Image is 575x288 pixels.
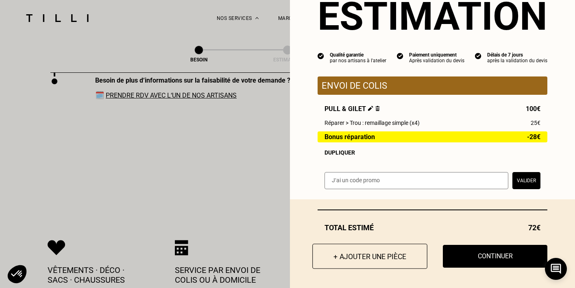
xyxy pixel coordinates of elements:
[409,58,464,63] div: Après validation du devis
[397,52,403,59] img: icon list info
[325,133,375,140] span: Bonus réparation
[312,244,427,269] button: + Ajouter une pièce
[487,52,547,58] div: Délais de 7 jours
[318,52,324,59] img: icon list info
[443,245,547,268] button: Continuer
[528,223,540,232] span: 72€
[375,106,380,111] img: Supprimer
[325,172,508,189] input: J‘ai un code promo
[409,52,464,58] div: Paiement uniquement
[318,223,547,232] div: Total estimé
[368,106,373,111] img: Éditer
[325,105,380,113] span: Pull & gilet
[330,52,386,58] div: Qualité garantie
[325,120,420,126] span: Réparer > Trou : remaillage simple (x4)
[325,149,540,156] div: Dupliquer
[487,58,547,63] div: après la validation du devis
[330,58,386,63] div: par nos artisans à l'atelier
[322,81,543,91] p: Envoi de colis
[512,172,540,189] button: Valider
[531,120,540,126] span: 25€
[527,133,540,140] span: -28€
[475,52,481,59] img: icon list info
[526,105,540,113] span: 100€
